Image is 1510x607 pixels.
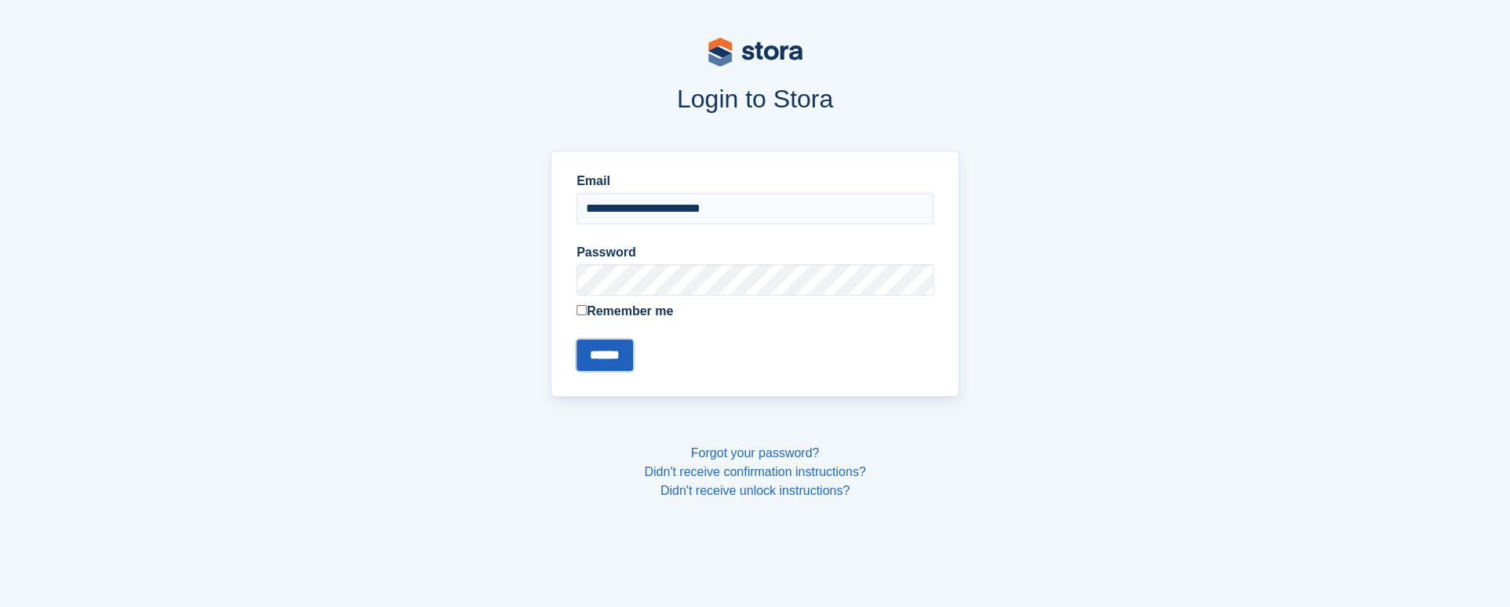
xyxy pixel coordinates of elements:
[252,85,1259,113] h1: Login to Stora
[577,302,933,321] label: Remember me
[577,243,933,262] label: Password
[577,305,587,315] input: Remember me
[691,446,820,460] a: Forgot your password?
[708,38,802,67] img: stora-logo-53a41332b3708ae10de48c4981b4e9114cc0af31d8433b30ea865607fb682f29.svg
[660,484,850,497] a: Didn't receive unlock instructions?
[577,172,933,191] label: Email
[644,465,865,478] a: Didn't receive confirmation instructions?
